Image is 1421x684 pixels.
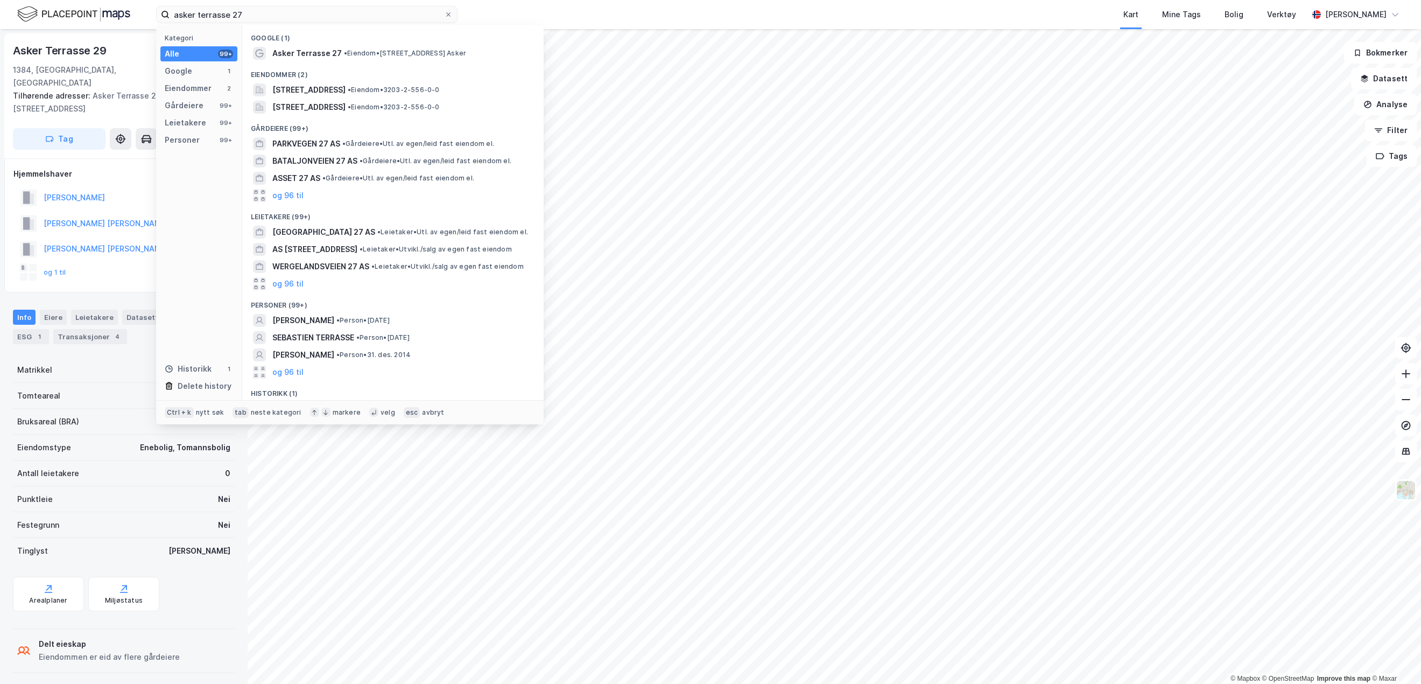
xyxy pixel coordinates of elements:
[360,245,512,254] span: Leietaker • Utvikl./salg av egen fast eiendom
[377,228,528,236] span: Leietaker • Utl. av egen/leid fast eiendom el.
[71,310,118,325] div: Leietakere
[348,86,351,94] span: •
[322,174,326,182] span: •
[360,157,511,165] span: Gårdeiere • Utl. av egen/leid fast eiendom el.
[344,49,466,58] span: Eiendom • [STREET_ADDRESS] Asker
[178,380,231,393] div: Delete history
[1225,8,1243,21] div: Bolig
[17,5,130,24] img: logo.f888ab2527a4732fd821a326f86c7f29.svg
[348,103,351,111] span: •
[242,116,544,135] div: Gårdeiere (99+)
[336,351,340,359] span: •
[272,83,346,96] span: [STREET_ADDRESS]
[1365,120,1417,141] button: Filter
[272,277,304,290] button: og 96 til
[225,467,230,480] div: 0
[272,314,334,327] span: [PERSON_NAME]
[322,174,474,183] span: Gårdeiere • Utl. av egen/leid fast eiendom el.
[336,316,340,324] span: •
[360,245,363,253] span: •
[165,34,237,42] div: Kategori
[122,310,163,325] div: Datasett
[1367,632,1421,684] div: Kontrollprogram for chat
[1367,632,1421,684] iframe: Chat Widget
[13,42,109,59] div: Asker Terrasse 29
[272,260,369,273] span: WERGELANDSVEIEN 27 AS
[272,189,304,202] button: og 96 til
[342,139,346,148] span: •
[165,134,200,146] div: Personer
[105,596,143,605] div: Miljøstatus
[218,50,233,58] div: 99+
[1354,94,1417,115] button: Analyse
[1230,675,1260,682] a: Mapbox
[13,64,189,89] div: 1384, [GEOGRAPHIC_DATA], [GEOGRAPHIC_DATA]
[272,243,357,256] span: AS [STREET_ADDRESS]
[344,49,347,57] span: •
[196,408,224,417] div: nytt søk
[251,408,301,417] div: neste kategori
[233,407,249,418] div: tab
[13,310,36,325] div: Info
[1396,480,1416,500] img: Z
[17,389,60,402] div: Tomteareal
[165,99,203,112] div: Gårdeiere
[17,467,79,480] div: Antall leietakere
[17,415,79,428] div: Bruksareal (BRA)
[218,101,233,110] div: 99+
[360,157,363,165] span: •
[165,407,194,418] div: Ctrl + k
[272,155,357,167] span: BATALJONVEIEN 27 AS
[224,84,233,93] div: 2
[356,333,410,342] span: Person • [DATE]
[165,116,206,129] div: Leietakere
[422,408,444,417] div: avbryt
[168,545,230,557] div: [PERSON_NAME]
[1267,8,1296,21] div: Verktøy
[13,91,93,100] span: Tilhørende adresser:
[1317,675,1370,682] a: Improve this map
[1325,8,1387,21] div: [PERSON_NAME]
[165,65,192,78] div: Google
[336,351,411,359] span: Person • 31. des. 2014
[1344,42,1417,64] button: Bokmerker
[1351,68,1417,89] button: Datasett
[13,128,105,150] button: Tag
[112,331,123,342] div: 4
[356,333,360,341] span: •
[1162,8,1201,21] div: Mine Tags
[242,292,544,312] div: Personer (99+)
[165,47,179,60] div: Alle
[40,310,67,325] div: Eiere
[242,62,544,81] div: Eiendommer (2)
[218,118,233,127] div: 99+
[17,545,48,557] div: Tinglyst
[218,493,230,506] div: Nei
[218,519,230,532] div: Nei
[224,365,233,373] div: 1
[1367,145,1417,167] button: Tags
[336,316,390,325] span: Person • [DATE]
[242,381,544,400] div: Historikk (1)
[17,493,53,506] div: Punktleie
[165,362,212,375] div: Historikk
[34,331,45,342] div: 1
[348,103,440,111] span: Eiendom • 3203-2-556-0-0
[272,101,346,114] span: [STREET_ADDRESS]
[1123,8,1138,21] div: Kart
[377,228,381,236] span: •
[224,67,233,75] div: 1
[333,408,361,417] div: markere
[272,226,375,239] span: [GEOGRAPHIC_DATA] 27 AS
[348,86,440,94] span: Eiendom • 3203-2-556-0-0
[242,25,544,45] div: Google (1)
[140,441,230,454] div: Enebolig, Tomannsbolig
[13,329,49,344] div: ESG
[272,137,340,150] span: PARKVEGEN 27 AS
[39,651,180,664] div: Eiendommen er eid av flere gårdeiere
[342,139,494,148] span: Gårdeiere • Utl. av egen/leid fast eiendom el.
[371,262,375,270] span: •
[218,136,233,144] div: 99+
[371,262,524,271] span: Leietaker • Utvikl./salg av egen fast eiendom
[170,6,444,23] input: Søk på adresse, matrikkel, gårdeiere, leietakere eller personer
